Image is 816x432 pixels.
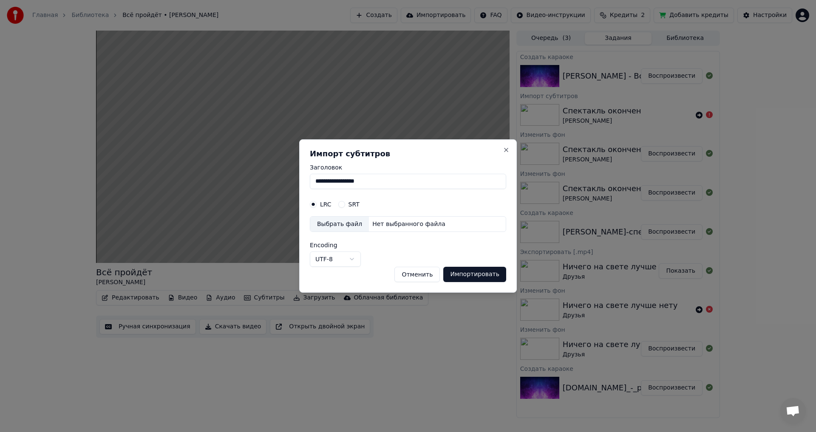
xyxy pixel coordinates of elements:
[369,220,449,229] div: Нет выбранного файла
[310,242,361,248] label: Encoding
[348,201,360,207] label: SRT
[310,164,506,170] label: Заголовок
[310,217,369,232] div: Выбрать файл
[320,201,331,207] label: LRC
[310,150,506,158] h2: Импорт субтитров
[443,267,506,282] button: Импортировать
[394,267,440,282] button: Отменить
